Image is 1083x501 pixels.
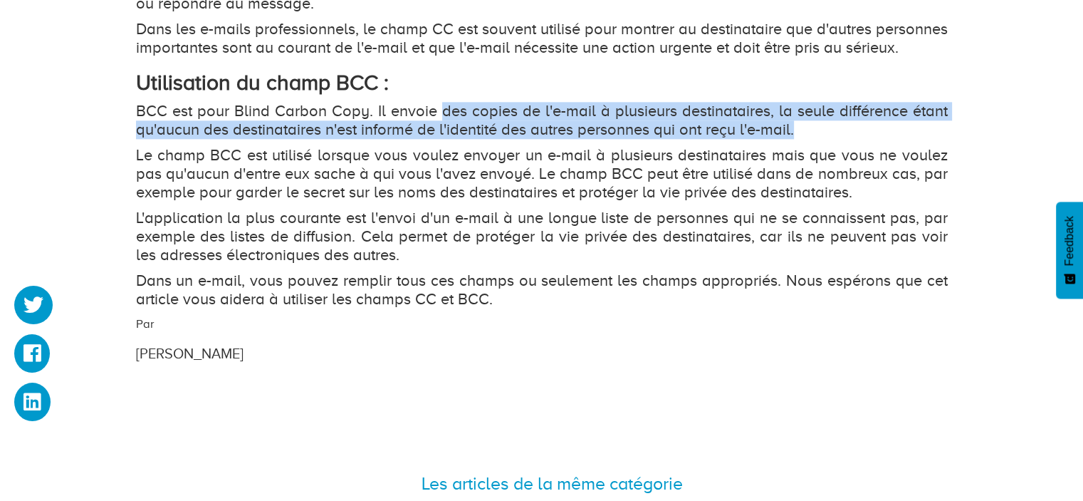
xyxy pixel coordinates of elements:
[125,316,820,364] div: Par
[136,146,948,202] p: Le champ BCC est utilisé lorsque vous voulez envoyer un e-mail à plusieurs destinataires mais que...
[136,272,948,309] p: Dans un e-mail, vous pouvez remplir tous ces champs ou seulement les champs appropriés. Nous espé...
[1056,202,1083,299] button: Feedback - Afficher l’enquête
[136,71,389,95] strong: Utilisation du champ BCC :
[136,209,948,264] p: L'application la plus courante est l'envoi d'un e-mail à une longue liste de personnes qui ne se ...
[147,471,958,497] div: Les articles de la même catégorie
[136,346,809,361] h3: [PERSON_NAME]
[136,102,948,139] p: BCC est pour Blind Carbon Copy. Il envoie des copies de l'e-mail à plusieurs destinataires, la se...
[136,20,948,57] p: Dans les e-mails professionnels, le champ CC est souvent utilisé pour montrer au destinataire que...
[1063,216,1076,266] span: Feedback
